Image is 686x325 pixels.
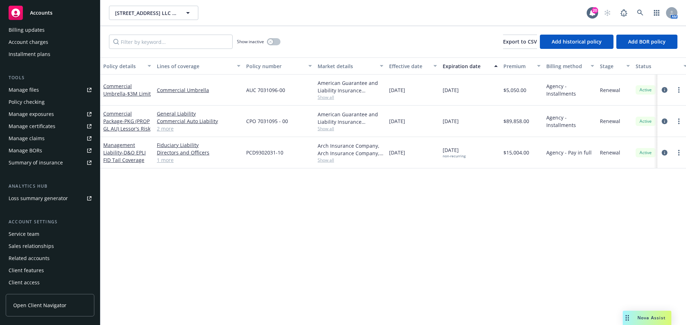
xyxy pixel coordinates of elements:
span: $89,858.00 [503,117,529,125]
button: Add BOR policy [616,35,677,49]
div: Expiration date [443,62,490,70]
a: Manage files [6,84,94,96]
span: CPO 7031095 - 00 [246,117,288,125]
button: Lines of coverage [154,57,243,75]
span: [DATE] [389,149,405,156]
a: Switch app [650,6,664,20]
a: Manage claims [6,133,94,144]
span: Active [638,118,653,125]
a: General Liability [157,110,240,117]
div: American Guarantee and Liability Insurance Company, Zurich Insurance Group [318,79,383,94]
span: Open Client Navigator [13,301,66,309]
div: Related accounts [9,253,50,264]
div: Manage exposures [9,108,54,120]
span: Show all [318,157,383,163]
a: Loss summary generator [6,193,94,204]
span: [DATE] [443,117,459,125]
div: Market details [318,62,376,70]
div: American Guarantee and Liability Insurance Company, Zurich Insurance Group [318,111,383,126]
a: circleInformation [660,117,669,126]
div: Client features [9,265,44,276]
a: Account charges [6,36,94,48]
button: Policy details [100,57,154,75]
a: Client features [6,265,94,276]
a: Sales relationships [6,240,94,252]
span: PCD9302031-10 [246,149,283,156]
span: Renewal [600,117,620,125]
div: Account charges [9,36,48,48]
a: Commercial Umbrella [157,86,240,94]
div: Stage [600,62,622,70]
button: Export to CSV [503,35,537,49]
a: Commercial Umbrella [103,83,151,97]
span: [DATE] [443,146,466,158]
div: Service team [9,228,39,240]
a: Commercial Package [103,110,150,132]
input: Filter by keyword... [109,35,233,49]
span: Accounts [30,10,53,16]
a: Directors and Officers [157,149,240,156]
button: Effective date [386,57,440,75]
a: Commercial Auto Liability [157,117,240,125]
a: Manage BORs [6,145,94,156]
a: more [675,117,683,126]
a: Accounts [6,3,94,23]
div: 20 [592,7,598,14]
div: Tools [6,74,94,81]
div: Status [636,62,679,70]
a: more [675,148,683,157]
span: Agency - Installments [546,114,594,129]
a: Related accounts [6,253,94,264]
div: Arch Insurance Company, Arch Insurance Company, Amwins [318,142,383,157]
span: [DATE] [443,86,459,94]
div: Analytics hub [6,183,94,190]
span: Renewal [600,149,620,156]
div: Sales relationships [9,240,54,252]
a: Billing updates [6,24,94,36]
a: Client access [6,277,94,288]
a: 2 more [157,125,240,132]
a: circleInformation [660,148,669,157]
div: Summary of insurance [9,157,63,168]
button: Nova Assist [623,311,671,325]
span: Export to CSV [503,38,537,45]
span: Nova Assist [637,315,666,321]
span: [DATE] [389,117,405,125]
div: Policy details [103,62,143,70]
button: Premium [501,57,543,75]
div: Client access [9,277,40,288]
button: Billing method [543,57,597,75]
a: Manage exposures [6,108,94,120]
a: Fiduciary Liability [157,141,240,149]
span: [DATE] [389,86,405,94]
span: Add BOR policy [628,38,666,45]
div: Effective date [389,62,429,70]
a: Installment plans [6,49,94,60]
span: Show all [318,94,383,100]
button: [STREET_ADDRESS] LLC & [STREET_ADDRESS][PERSON_NAME] LLC (Previously School Apparel Inc) [109,6,198,20]
div: Billing method [546,62,586,70]
a: Start snowing [600,6,615,20]
div: Premium [503,62,533,70]
span: - $3M Limit [125,90,151,97]
a: 1 more [157,156,240,164]
a: Manage certificates [6,121,94,132]
a: circleInformation [660,86,669,94]
button: Add historical policy [540,35,613,49]
div: Account settings [6,218,94,225]
div: Billing updates [9,24,45,36]
span: Active [638,149,653,156]
span: Active [638,87,653,93]
span: - D&O EPLI FID Tail Coverage [103,149,146,163]
span: - PKG (PROP GL AU) Lessor's Risk [103,118,150,132]
a: Policy checking [6,96,94,108]
a: Summary of insurance [6,157,94,168]
span: Agency - Installments [546,82,594,97]
span: Add historical policy [552,38,602,45]
span: $15,004.00 [503,149,529,156]
span: Show inactive [237,39,264,45]
div: Loss summary generator [9,193,68,204]
div: Policy number [246,62,304,70]
div: Manage BORs [9,145,42,156]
